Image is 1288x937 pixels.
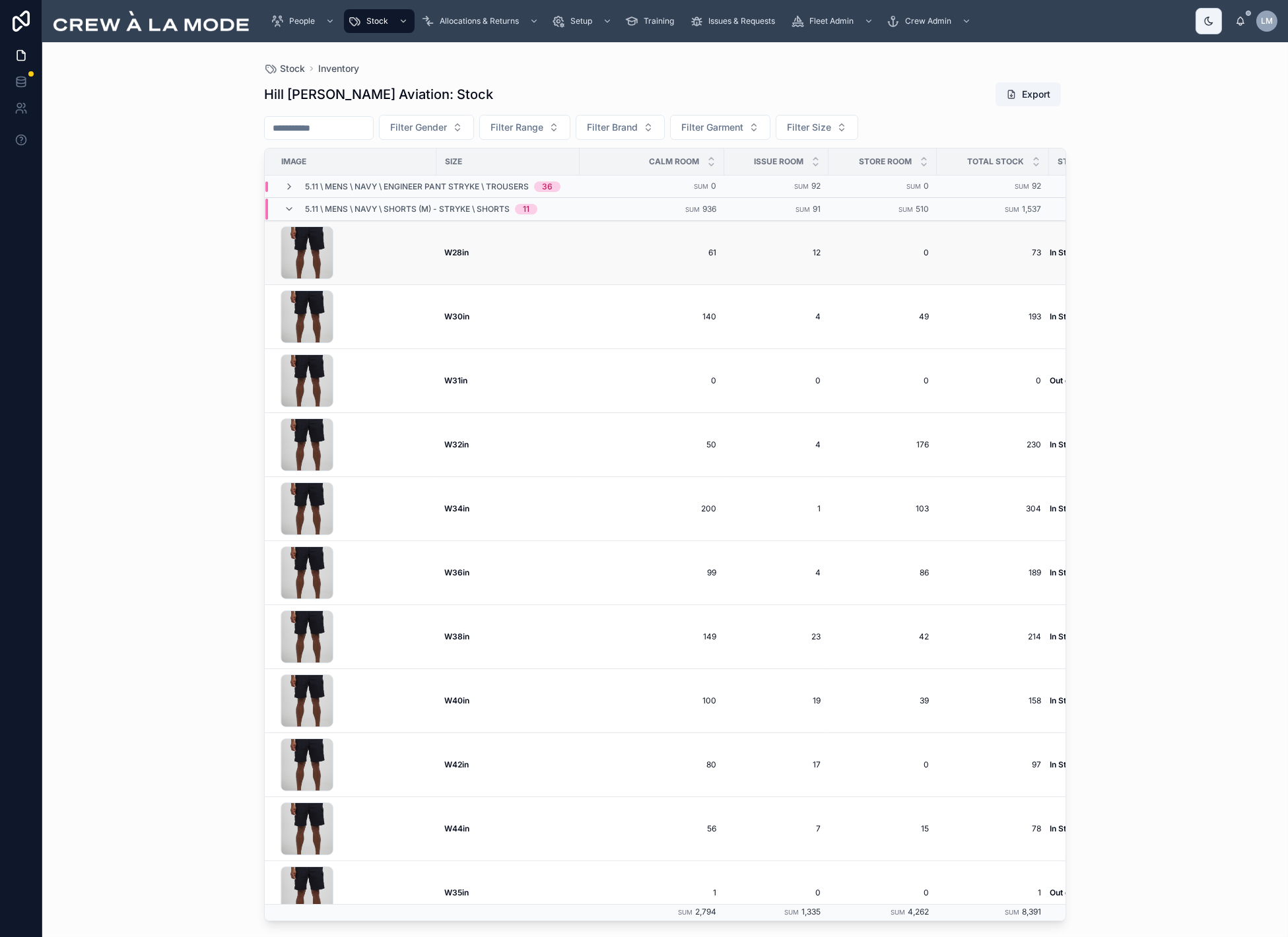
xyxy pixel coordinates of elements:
[649,156,699,167] span: CALM Room
[1050,759,1092,769] strong: In Stock ✅
[53,11,250,32] img: App logo
[344,9,415,33] a: Stock
[754,156,803,167] span: Issue Room
[379,115,474,140] button: Select Button
[445,156,462,167] span: Size
[670,115,770,140] button: Select Button
[732,503,821,514] span: 1
[945,567,1041,578] span: 189
[264,85,493,104] h1: Hill [PERSON_NAME] Aviation: Stock
[996,82,1061,106] button: Export
[708,16,775,26] span: Issues & Requests
[836,759,929,770] span: 0
[588,824,716,834] span: 56
[1022,204,1041,214] span: 1,537
[908,907,929,917] span: 4,262
[1005,909,1019,916] small: Sum
[945,247,1041,258] span: 73
[1050,503,1092,513] strong: In Stock ✅
[694,183,708,190] small: Sum
[281,156,306,167] span: Image
[1050,631,1092,641] strong: In Stock ✅
[685,206,700,213] small: Sum
[1261,16,1273,26] span: LM
[945,824,1041,834] span: 78
[491,121,543,134] span: Filter Range
[260,7,1235,36] div: scrollable content
[801,907,821,917] span: 1,335
[444,375,467,385] strong: W31in
[644,16,674,26] span: Training
[588,503,716,514] span: 200
[836,567,929,578] span: 86
[732,824,821,834] span: 7
[836,631,929,642] span: 42
[444,759,469,769] strong: W42in
[732,567,821,578] span: 4
[444,503,469,513] strong: W34in
[813,204,821,214] span: 91
[836,247,929,258] span: 0
[264,62,305,75] a: Stock
[1050,311,1092,321] strong: In Stock ✅
[1050,247,1092,257] strong: In Stock ✅
[588,439,716,450] span: 50
[836,311,929,322] span: 49
[318,62,359,75] a: Inventory
[280,62,305,75] span: Stock
[924,181,929,191] span: 0
[570,16,592,26] span: Setup
[1050,375,1108,385] strong: Out of Stock ⚠️
[548,9,619,33] a: Setup
[1015,183,1029,190] small: Sum
[588,888,716,898] span: 1
[1005,206,1019,213] small: Sum
[945,311,1041,322] span: 193
[621,9,683,33] a: Training
[945,375,1041,386] span: 0
[836,503,929,514] span: 103
[587,121,638,134] span: Filter Brand
[945,439,1041,450] span: 230
[695,907,716,917] span: 2,794
[787,9,880,33] a: Fleet Admin
[1032,181,1041,191] span: 92
[945,695,1041,706] span: 158
[417,9,545,33] a: Allocations & Returns
[444,311,469,321] strong: W30in
[267,9,341,33] a: People
[967,156,1024,167] span: Total Stock
[836,888,929,898] span: 0
[678,909,693,916] small: Sum
[732,247,821,258] span: 12
[305,181,529,192] span: 5.11 \ Mens \ Navy \ Engineer Pant Stryke \ Trousers
[523,204,529,214] div: 11
[588,311,716,322] span: 140
[732,631,821,642] span: 23
[588,375,716,386] span: 0
[440,16,519,26] span: Allocations & Returns
[898,206,913,213] small: Sum
[444,631,469,641] strong: W38in
[945,503,1041,514] span: 304
[366,16,388,26] span: Stock
[588,695,716,706] span: 100
[1050,567,1092,577] strong: In Stock ✅
[859,156,912,167] span: Store Room
[444,695,469,705] strong: W40in
[732,439,821,450] span: 4
[1050,888,1108,897] strong: Out of Stock ⚠️
[809,16,854,26] span: Fleet Admin
[702,204,716,214] span: 936
[732,695,821,706] span: 19
[891,909,905,916] small: Sum
[787,121,831,134] span: Filter Size
[444,439,469,449] strong: W32in
[576,115,665,140] button: Select Button
[1022,907,1041,917] span: 8,391
[1058,156,1120,167] span: Stock Status
[542,181,553,192] div: 36
[588,247,716,258] span: 61
[305,204,510,214] span: 5.11 \ Mens \ Navy \ Shorts (M) - Stryke \ Shorts
[444,888,469,897] strong: W35in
